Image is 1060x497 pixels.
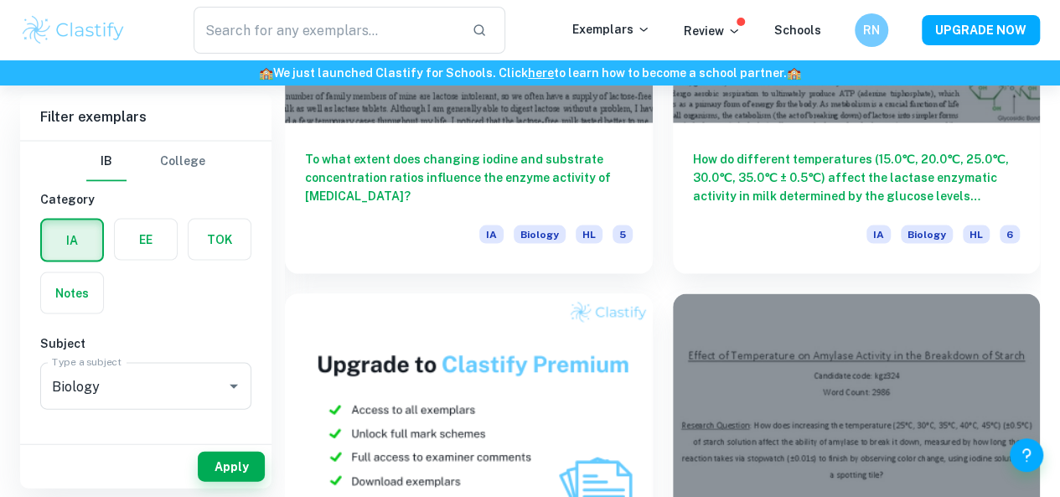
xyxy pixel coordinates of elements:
span: HL [963,225,990,244]
button: Apply [198,452,265,482]
button: RN [855,13,888,47]
div: Filter type choice [86,142,205,182]
h6: Category [40,190,251,209]
h6: We just launched Clastify for Schools. Click to learn how to become a school partner. [3,64,1057,82]
button: IB [86,142,127,182]
h6: How do different temperatures (15.0℃, 20.0℃, 25.0℃, 30.0℃, 35.0℃ ± 0.5℃) affect the lactase enzym... [693,150,1021,205]
button: College [160,142,205,182]
p: Exemplars [572,20,650,39]
span: 🏫 [259,66,273,80]
h6: To what extent does changing iodine and substrate concentration ratios influence the enzyme activ... [305,150,633,205]
h6: Grade [40,437,251,455]
img: Clastify logo [20,13,127,47]
h6: Subject [40,334,251,353]
span: 🏫 [787,66,801,80]
span: 5 [613,225,633,244]
span: Biology [514,225,566,244]
span: IA [479,225,504,244]
input: Search for any exemplars... [194,7,458,54]
a: here [528,66,554,80]
button: Help and Feedback [1010,438,1043,472]
h6: RN [862,21,882,39]
a: Schools [774,23,821,37]
span: Biology [901,225,953,244]
button: Notes [41,273,103,313]
button: UPGRADE NOW [922,15,1040,45]
button: EE [115,220,177,260]
button: Open [222,375,246,398]
span: 6 [1000,225,1020,244]
p: Review [684,22,741,40]
span: IA [866,225,891,244]
button: TOK [189,220,251,260]
h6: Filter exemplars [20,94,271,141]
label: Type a subject [52,355,122,370]
button: IA [42,220,102,261]
span: HL [576,225,602,244]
